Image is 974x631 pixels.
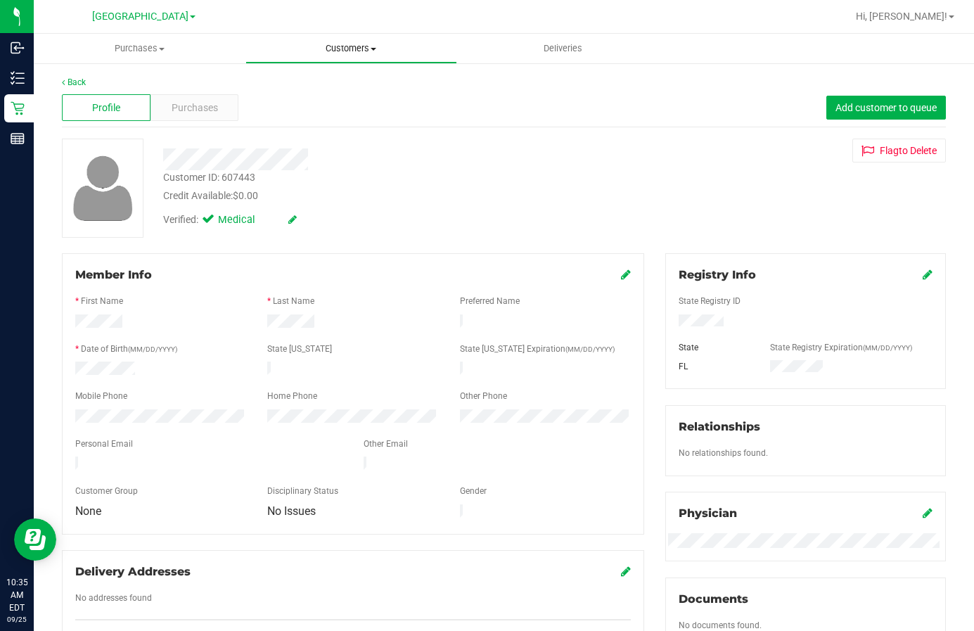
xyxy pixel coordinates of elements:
[267,343,332,355] label: State [US_STATE]
[460,295,520,307] label: Preferred Name
[11,132,25,146] inline-svg: Reports
[14,518,56,561] iframe: Resource center
[81,343,177,355] label: Date of Birth
[163,212,297,228] div: Verified:
[679,420,760,433] span: Relationships
[267,504,316,518] span: No Issues
[460,485,487,497] label: Gender
[668,341,760,354] div: State
[679,295,741,307] label: State Registry ID
[163,170,255,185] div: Customer ID: 607443
[75,565,191,578] span: Delivery Addresses
[856,11,947,22] span: Hi, [PERSON_NAME]!
[75,592,152,604] label: No addresses found
[62,77,86,87] a: Back
[11,101,25,115] inline-svg: Retail
[6,614,27,625] p: 09/25
[679,592,748,606] span: Documents
[364,438,408,450] label: Other Email
[34,42,245,55] span: Purchases
[679,620,762,630] span: No documents found.
[525,42,601,55] span: Deliveries
[218,212,274,228] span: Medical
[565,345,615,353] span: (MM/DD/YYYY)
[92,11,188,23] span: [GEOGRAPHIC_DATA]
[34,34,245,63] a: Purchases
[75,504,101,518] span: None
[92,101,120,115] span: Profile
[267,485,338,497] label: Disciplinary Status
[163,189,595,203] div: Credit Available:
[460,390,507,402] label: Other Phone
[233,190,258,201] span: $0.00
[66,152,140,224] img: user-icon.png
[11,41,25,55] inline-svg: Inbound
[863,344,912,352] span: (MM/DD/YYYY)
[460,343,615,355] label: State [US_STATE] Expiration
[835,102,937,113] span: Add customer to queue
[679,506,737,520] span: Physician
[128,345,177,353] span: (MM/DD/YYYY)
[770,341,912,354] label: State Registry Expiration
[75,268,152,281] span: Member Info
[457,34,669,63] a: Deliveries
[245,34,457,63] a: Customers
[75,390,127,402] label: Mobile Phone
[679,447,768,459] label: No relationships found.
[11,71,25,85] inline-svg: Inventory
[267,390,317,402] label: Home Phone
[826,96,946,120] button: Add customer to queue
[679,268,756,281] span: Registry Info
[75,485,138,497] label: Customer Group
[81,295,123,307] label: First Name
[172,101,218,115] span: Purchases
[273,295,314,307] label: Last Name
[668,360,760,373] div: FL
[246,42,456,55] span: Customers
[852,139,946,162] button: Flagto Delete
[6,576,27,614] p: 10:35 AM EDT
[75,438,133,450] label: Personal Email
